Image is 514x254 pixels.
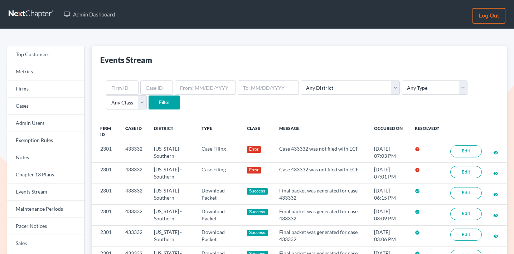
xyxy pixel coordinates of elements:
[148,142,196,163] td: [US_STATE] - Southern
[7,80,84,98] a: Firms
[273,142,368,163] td: Case 433332 was not filed with ECF
[196,121,241,142] th: Type
[60,8,118,21] a: Admin Dashboard
[92,121,120,142] th: Firm ID
[148,184,196,204] td: [US_STATE] - Southern
[7,98,84,115] a: Cases
[148,205,196,225] td: [US_STATE] - Southern
[493,212,498,218] a: visibility
[368,225,409,246] td: [DATE] 03:06 PM
[247,230,268,236] div: Success
[92,142,120,163] td: 2301
[92,163,120,184] td: 2301
[415,147,420,152] i: error
[7,115,84,132] a: Admin Users
[450,145,482,157] a: Edit
[273,205,368,225] td: Final packet was generated for case 433332
[7,218,84,235] a: Pacer Notices
[450,208,482,220] a: Edit
[493,149,498,155] a: visibility
[450,166,482,178] a: Edit
[493,213,498,218] i: visibility
[120,163,148,184] td: 433332
[415,167,420,172] i: error
[196,205,241,225] td: Download Packet
[247,167,261,174] div: Error
[241,121,273,142] th: Class
[450,187,482,199] a: Edit
[409,121,445,142] th: Resolved?
[368,121,409,142] th: Occured On
[120,121,148,142] th: Case ID
[415,230,420,235] i: check_circle
[247,188,268,195] div: Success
[120,184,148,204] td: 433332
[415,189,420,194] i: check_circle
[140,80,173,95] input: Case ID
[7,184,84,201] a: Events Stream
[149,96,180,110] input: Filter
[92,225,120,246] td: 2301
[368,205,409,225] td: [DATE] 03:09 PM
[415,209,420,214] i: check_circle
[148,163,196,184] td: [US_STATE] - Southern
[493,170,498,176] a: visibility
[450,229,482,241] a: Edit
[7,132,84,149] a: Exemption Rules
[7,46,84,63] a: Top Customers
[148,225,196,246] td: [US_STATE] - Southern
[247,209,268,215] div: Success
[7,149,84,166] a: Notes
[106,80,139,95] input: Firm ID
[238,80,299,95] input: To: MM/DD/YYYY
[100,55,152,65] div: Events Stream
[120,142,148,163] td: 433332
[148,121,196,142] th: District
[493,234,498,239] i: visibility
[196,142,241,163] td: Case Filing
[7,166,84,184] a: Chapter 13 Plans
[493,150,498,155] i: visibility
[7,235,84,252] a: Sales
[493,171,498,176] i: visibility
[493,192,498,197] i: visibility
[273,121,368,142] th: Message
[368,184,409,204] td: [DATE] 06:15 PM
[247,146,261,153] div: Error
[273,225,368,246] td: Final packet was generated for case 433332
[472,8,505,24] a: Log out
[493,191,498,197] a: visibility
[368,142,409,163] td: [DATE] 07:03 PM
[196,184,241,204] td: Download Packet
[120,205,148,225] td: 433332
[92,205,120,225] td: 2301
[273,163,368,184] td: Case 433332 was not filed with ECF
[175,80,236,95] input: From: MM/DD/YYYY
[273,184,368,204] td: Final packet was generated for case 433332
[7,201,84,218] a: Maintenance Periods
[196,225,241,246] td: Download Packet
[120,225,148,246] td: 433332
[368,163,409,184] td: [DATE] 07:01 PM
[196,163,241,184] td: Case Filing
[92,184,120,204] td: 2301
[7,63,84,80] a: Metrics
[493,233,498,239] a: visibility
